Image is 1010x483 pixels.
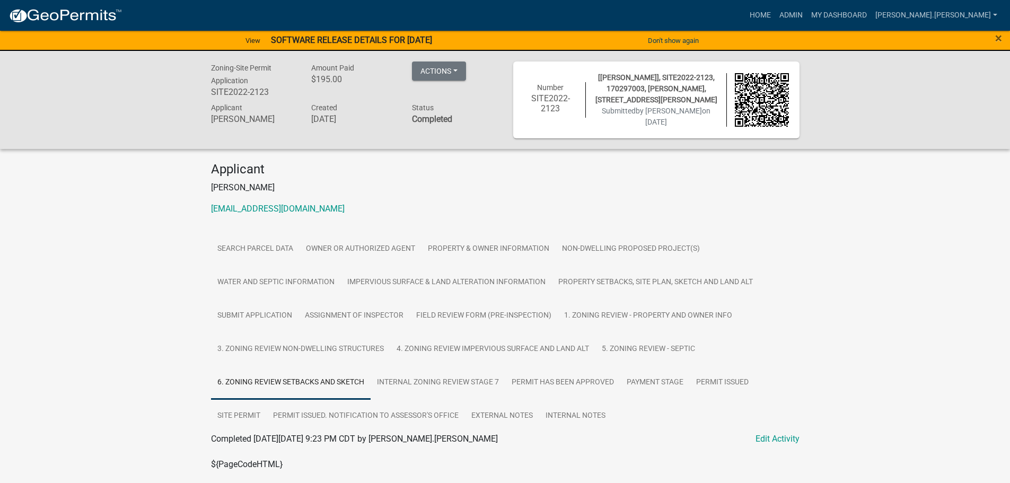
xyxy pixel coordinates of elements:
h6: [DATE] [311,114,396,124]
a: 1. Zoning Review - Property and Owner Info [558,299,739,333]
span: Completed [DATE][DATE] 9:23 PM CDT by [PERSON_NAME].[PERSON_NAME] [211,434,498,444]
h6: SITE2022-2123 [524,93,578,113]
a: Search Parcel Data [211,232,300,266]
a: Assignment of Inspector [298,299,410,333]
a: Impervious Surface & Land Alteration Information [341,266,552,300]
a: Water and Septic Information [211,266,341,300]
a: Permit Issued [690,366,755,400]
span: Number [537,83,564,92]
strong: SOFTWARE RELEASE DETAILS FOR [DATE] [271,35,432,45]
a: Property Setbacks, Site Plan, Sketch and Land Alt [552,266,759,300]
a: Edit Activity [756,433,800,445]
a: 3. Zoning Review Non-Dwelling Structures [211,332,390,366]
a: Submit Application [211,299,298,333]
h4: Applicant [211,162,800,177]
span: Applicant [211,103,242,112]
div: ${PageCodeHTML} [211,445,800,471]
a: Permit Has Been Approved [505,366,620,400]
a: Field Review Form (Pre-Inspection) [410,299,558,333]
a: [PERSON_NAME].[PERSON_NAME] [871,5,1002,25]
a: Internal Zoning Review Stage 7 [371,366,505,400]
a: Home [745,5,775,25]
a: Site Permit [211,399,267,433]
button: Actions [412,62,466,81]
button: Don't show again [644,32,703,49]
a: My Dashboard [807,5,871,25]
strong: Completed [412,114,452,124]
a: Property & Owner Information [421,232,556,266]
a: 6. Zoning Review Setbacks and Sketch [211,366,371,400]
span: Amount Paid [311,64,354,72]
span: × [995,31,1002,46]
span: by [PERSON_NAME] [636,107,702,115]
a: Payment Stage [620,366,690,400]
p: [PERSON_NAME] [211,181,800,194]
span: Submitted on [DATE] [602,107,710,126]
a: 4. Zoning Review Impervious Surface and Land Alt [390,332,595,366]
h6: SITE2022-2123 [211,87,296,97]
a: Internal Notes [539,399,612,433]
a: View [241,32,265,49]
a: 5. Zoning Review - Septic [595,332,701,366]
a: Admin [775,5,807,25]
h6: [PERSON_NAME] [211,114,296,124]
span: Zoning-Site Permit Application [211,64,271,85]
a: Permit Issued. Notification to Assessor's Office [267,399,465,433]
span: Status [412,103,434,112]
a: Owner or Authorized Agent [300,232,421,266]
h6: $195.00 [311,74,396,84]
span: Created [311,103,337,112]
a: External Notes [465,399,539,433]
a: Non-Dwelling Proposed Project(s) [556,232,706,266]
a: [EMAIL_ADDRESS][DOMAIN_NAME] [211,204,345,214]
button: Close [995,32,1002,45]
span: [[PERSON_NAME]], SITE2022-2123, 170297003, [PERSON_NAME], [STREET_ADDRESS][PERSON_NAME] [595,73,717,104]
img: QR code [735,73,789,127]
